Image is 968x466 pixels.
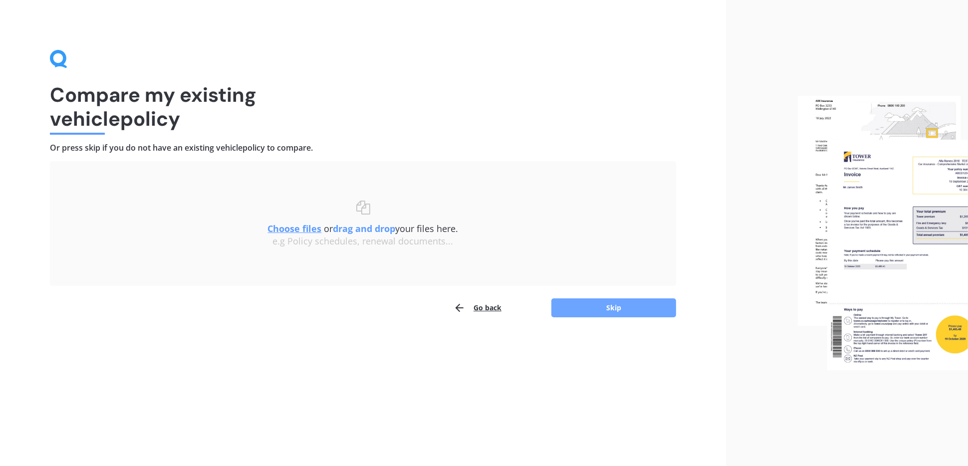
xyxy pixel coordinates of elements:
h4: Or press skip if you do not have an existing vehicle policy to compare. [50,143,676,153]
span: or your files here. [268,223,459,234]
b: drag and drop [333,223,396,234]
button: Go back [454,298,501,318]
div: e.g Policy schedules, renewal documents... [70,236,656,247]
button: Skip [551,298,676,317]
h1: Compare my existing vehicle policy [50,83,676,131]
u: Choose files [268,223,322,234]
img: files.webp [798,96,968,370]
